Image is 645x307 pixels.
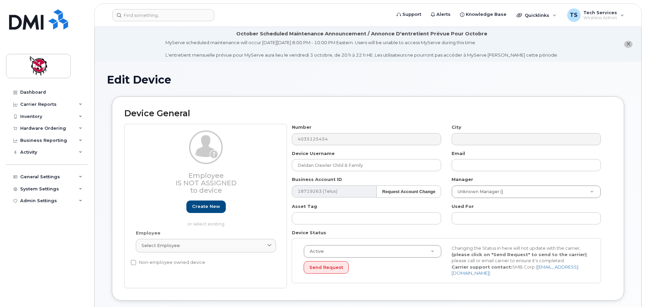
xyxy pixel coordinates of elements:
[236,30,487,37] div: October Scheduled Maintenance Announcement / Annonce D'entretient Prévue Pour Octobre
[136,172,276,194] h3: Employee
[452,186,601,198] a: Unknown Manager ()
[447,245,594,276] div: Changing the Status in here will not update with the carrier, , please call or email carrier to e...
[176,179,237,187] span: Is not assigned
[452,150,465,157] label: Email
[165,39,558,58] div: MyServe scheduled maintenance will occur [DATE][DATE] 8:00 PM - 10:00 PM Eastern. Users will be u...
[292,229,326,236] label: Device Status
[616,278,640,302] iframe: Messenger Launcher
[452,176,473,183] label: Manager
[136,221,276,227] p: or select existing
[306,248,324,254] span: Active
[452,264,512,270] strong: Carrier support contact:
[190,186,222,194] span: to device
[136,230,160,236] label: Employee
[624,41,633,48] button: close notification
[376,185,441,198] button: Request Account Change
[454,189,503,195] span: Unknown Manager ()
[124,109,612,118] h2: Device General
[304,261,349,274] button: Send Request
[304,245,441,257] a: Active
[452,264,578,276] a: [EMAIL_ADDRESS][DOMAIN_NAME]
[131,258,205,267] label: Non-employee owned device
[292,150,335,157] label: Device Username
[452,203,474,210] label: Used For
[142,242,180,249] span: Select employee
[136,239,276,252] a: Select employee
[292,124,311,130] label: Number
[131,260,136,265] input: Non-employee owned device
[452,124,461,130] label: City
[107,74,629,86] h1: Edit Device
[452,252,587,257] strong: (please click on "Send Request" to send to the carrier)
[186,201,226,213] a: Create new
[292,176,342,183] label: Business Account ID
[292,203,317,210] label: Asset Tag
[382,189,435,194] strong: Request Account Change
